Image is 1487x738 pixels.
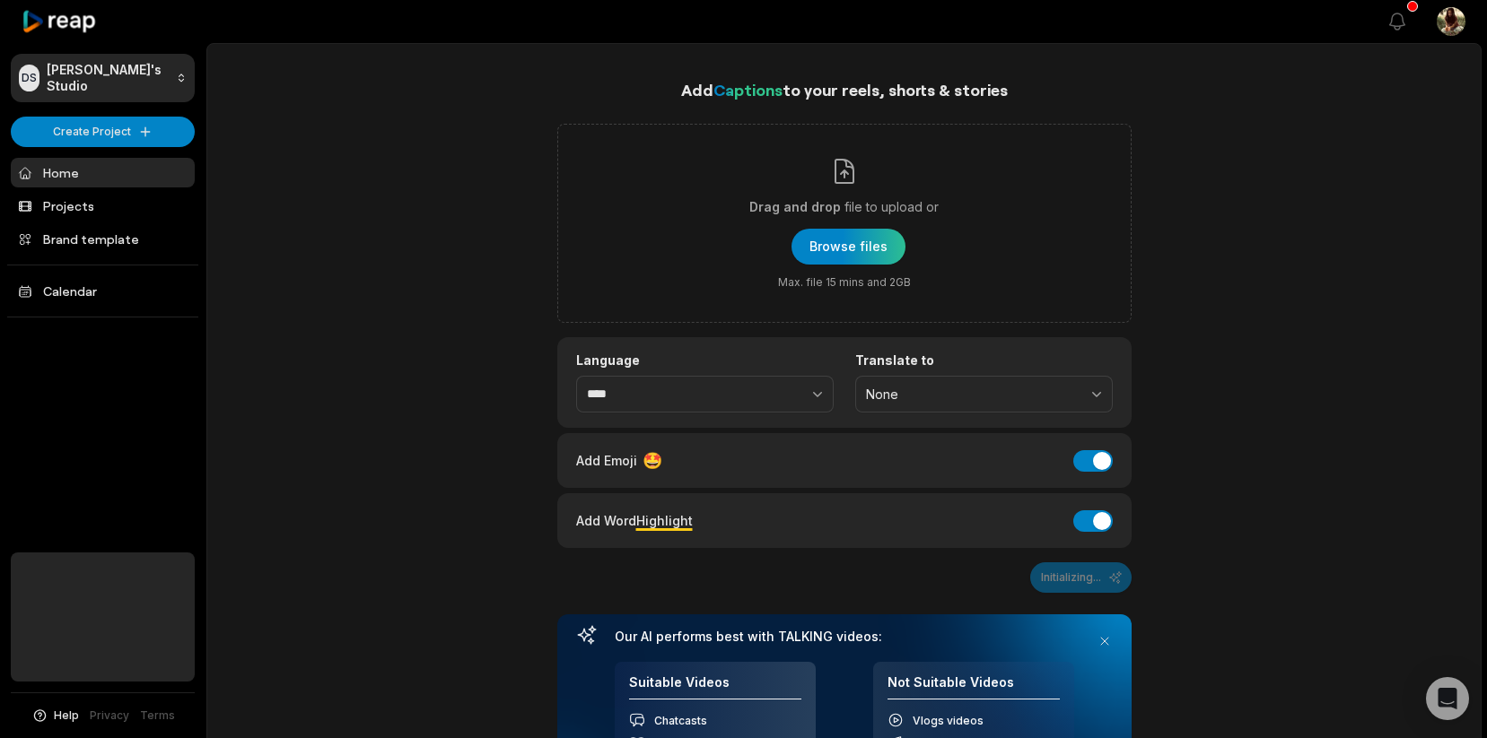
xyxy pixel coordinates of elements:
button: Create Project [11,117,195,147]
span: Add Emoji [576,451,637,470]
h4: Not Suitable Videos [888,674,1060,700]
h3: Our AI performs best with TALKING videos: [615,629,1074,645]
span: None [866,386,1077,403]
span: Max. file 15 mins and 2GB [778,275,911,290]
h4: Suitable Videos [629,674,801,700]
span: Help [54,708,79,724]
a: Calendar [11,276,195,306]
span: Vlogs videos [913,714,984,727]
span: 🤩 [643,448,662,473]
div: DS [19,65,39,91]
a: Terms [140,708,175,724]
button: Drag and dropfile to upload orMax. file 15 mins and 2GB [792,229,905,265]
label: Translate to [855,352,1113,369]
button: None [855,376,1113,413]
div: Open Intercom Messenger [1426,677,1469,720]
a: Projects [11,191,195,221]
label: Language [576,352,834,369]
div: Add Word [576,508,693,533]
a: Brand template [11,224,195,254]
span: Captions [713,80,783,100]
span: Chatcasts [654,714,707,727]
span: Drag and drop [749,196,841,218]
p: [PERSON_NAME]'s Studio [47,62,169,94]
button: Help [31,708,79,724]
a: Home [11,158,195,187]
span: file to upload or [844,196,939,218]
h1: Add to your reels, shorts & stories [557,77,1132,102]
a: Privacy [90,708,129,724]
span: Highlight [636,513,693,528]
